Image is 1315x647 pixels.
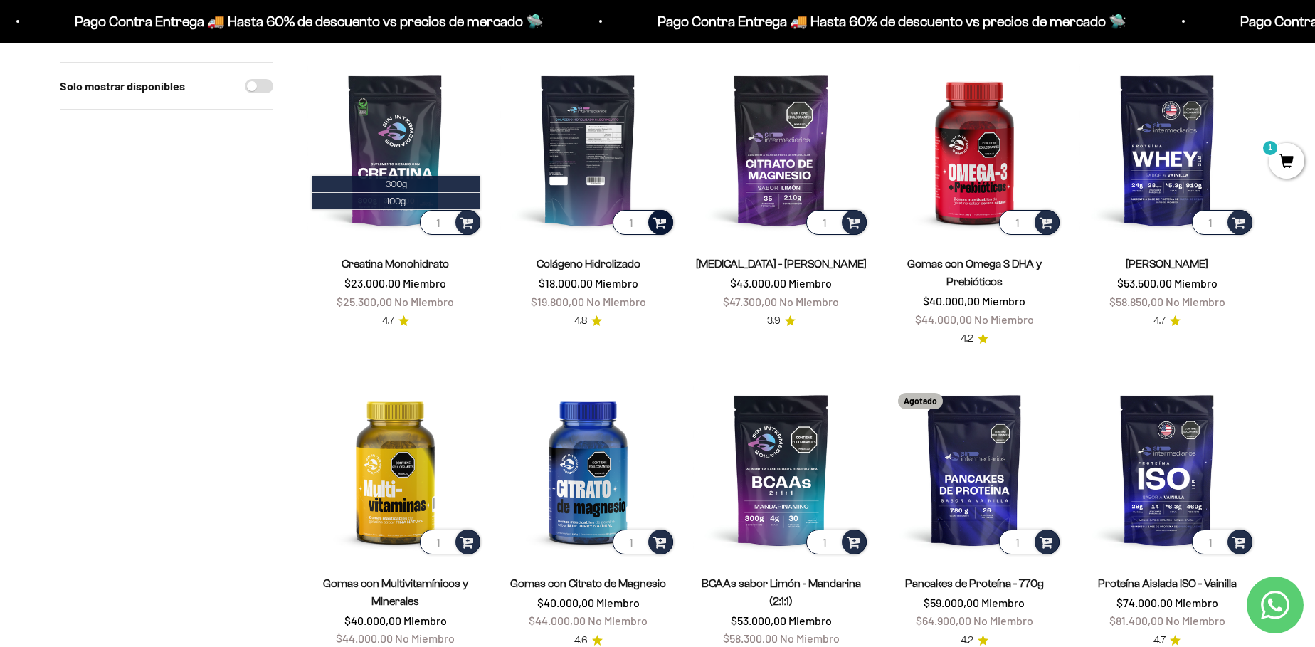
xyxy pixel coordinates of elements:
[905,577,1044,589] a: Pancakes de Proteína - 770g
[595,276,638,290] span: Miembro
[974,312,1034,326] span: No Miembro
[779,295,839,308] span: No Miembro
[723,295,777,308] span: $47.300,00
[788,276,832,290] span: Miembro
[510,577,666,589] a: Gomas con Citrato de Magnesio
[1174,276,1218,290] span: Miembro
[702,577,861,607] a: BCAAs sabor Limón - Mandarina (2:1:1)
[586,295,646,308] span: No Miembro
[730,276,786,290] span: $43.000,00
[780,631,840,645] span: No Miembro
[1262,140,1279,157] mark: 1
[403,276,446,290] span: Miembro
[403,614,447,627] span: Miembro
[344,276,401,290] span: $23.000,00
[386,196,406,206] span: 100g
[394,295,454,308] span: No Miembro
[1098,577,1237,589] a: Proteína Aislada ISO - Vainilla
[1166,614,1225,627] span: No Miembro
[723,631,778,645] span: $58.300,00
[529,614,586,627] span: $44.000,00
[539,276,593,290] span: $18.000,00
[767,313,796,329] a: 3.93.9 de 5.0 estrellas
[73,10,542,33] p: Pago Contra Entrega 🚚 Hasta 60% de descuento vs precios de mercado 🛸
[973,614,1033,627] span: No Miembro
[907,258,1042,288] a: Gomas con Omega 3 DHA y Prebióticos
[656,10,1125,33] p: Pago Contra Entrega 🚚 Hasta 60% de descuento vs precios de mercado 🛸
[382,313,409,329] a: 4.74.7 de 5.0 estrellas
[923,294,980,307] span: $40.000,00
[574,313,587,329] span: 4.8
[574,313,602,329] a: 4.84.8 de 5.0 estrellas
[1269,154,1304,170] a: 1
[386,179,407,189] span: 300g
[500,62,676,238] img: Colágeno Hidrolizado
[344,614,401,627] span: $40.000,00
[323,577,468,607] a: Gomas con Multivitamínicos y Minerales
[982,294,1025,307] span: Miembro
[588,614,648,627] span: No Miembro
[788,614,832,627] span: Miembro
[395,631,455,645] span: No Miembro
[961,331,988,347] a: 4.24.2 de 5.0 estrellas
[60,77,185,95] label: Solo mostrar disponibles
[1109,614,1163,627] span: $81.400,00
[981,596,1025,609] span: Miembro
[1166,295,1225,308] span: No Miembro
[1126,258,1208,270] a: [PERSON_NAME]
[337,295,392,308] span: $25.300,00
[1175,596,1218,609] span: Miembro
[924,596,979,609] span: $59.000,00
[1116,596,1173,609] span: $74.000,00
[696,258,867,270] a: [MEDICAL_DATA] - [PERSON_NAME]
[1117,276,1172,290] span: $53.500,00
[1153,313,1181,329] a: 4.74.7 de 5.0 estrellas
[537,596,594,609] span: $40.000,00
[767,313,781,329] span: 3.9
[537,258,640,270] a: Colágeno Hidrolizado
[596,596,640,609] span: Miembro
[382,313,394,329] span: 4.7
[336,631,393,645] span: $44.000,00
[731,614,786,627] span: $53.000,00
[916,614,971,627] span: $64.900,00
[1109,295,1163,308] span: $58.850,00
[915,312,972,326] span: $44.000,00
[531,295,584,308] span: $19.800,00
[342,258,449,270] a: Creatina Monohidrato
[961,331,973,347] span: 4.2
[1153,313,1166,329] span: 4.7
